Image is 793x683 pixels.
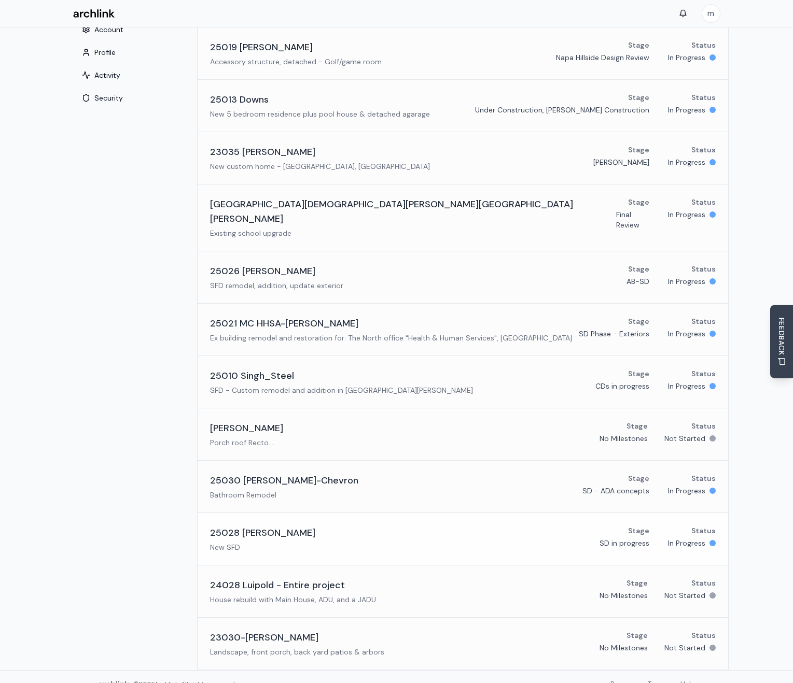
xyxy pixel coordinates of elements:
p: Ex building remodel and restoration for: The North office "Health & Human Services", [GEOGRAPHIC_... [210,333,572,343]
p: Landscape, front porch, back yard patios & arbors [210,647,384,657]
h3: 23035 [PERSON_NAME] [210,145,315,159]
button: Send Feedback [770,305,793,378]
p: No Milestones [600,433,648,444]
p: Not Started [664,433,705,444]
p: Status [691,578,716,588]
p: Status [691,368,716,379]
p: Stage [628,145,649,155]
p: Not Started [664,590,705,601]
h3: 25021 MC HHSA-[PERSON_NAME] [210,316,358,331]
button: Security [73,89,189,107]
button: Account [73,20,189,39]
p: Status [691,145,716,155]
a: 25021 MC HHSA-[PERSON_NAME]Ex building remodel and restoration for: The North office "Health & Hu... [198,304,728,355]
p: House rebuild with Main House, ADU, and a JADU [210,594,376,605]
h3: 25028 [PERSON_NAME] [210,525,315,540]
p: In Progress [668,52,705,63]
p: In Progress [668,105,705,115]
p: Status [691,264,716,274]
p: Stage [628,525,649,536]
a: Profile [73,48,189,59]
p: Accessory structure, detached - Golf/game room [210,56,382,67]
h3: 25013 Downs [210,92,269,107]
a: 25013 DownsNew 5 bedroom residence plus pool house & detached agarageStageUnder Construction, [PE... [198,80,728,132]
a: 25019 [PERSON_NAME]Accessory structure, detached - Golf/game roomStageNapa Hillside Design Review... [198,27,728,79]
p: Status [691,421,716,431]
p: Stage [627,578,648,588]
a: [GEOGRAPHIC_DATA][DEMOGRAPHIC_DATA][PERSON_NAME][GEOGRAPHIC_DATA][PERSON_NAME]Existing school upg... [198,184,728,251]
h3: 25030 [PERSON_NAME]-Chevron [210,473,358,488]
p: CDs in progress [595,381,649,391]
h3: 24028 Luipold - Entire project [210,578,345,592]
a: 23035 [PERSON_NAME]New custom home - [GEOGRAPHIC_DATA], [GEOGRAPHIC_DATA]Stage[PERSON_NAME]Status... [198,132,728,184]
p: In Progress [668,381,705,391]
p: Stage [628,368,649,379]
a: Security [73,94,189,105]
a: 25028 [PERSON_NAME]New SFDStageSD in progressStatusIn Progress [198,513,728,565]
p: In Progress [668,209,705,220]
p: Existing school upgrade [210,228,616,238]
p: In Progress [668,538,705,548]
a: [PERSON_NAME]Porch roof Recto....StageNo MilestonesStatusNot Started [198,408,728,460]
p: Status [691,40,716,50]
a: 25026 [PERSON_NAME]SFD remodel, addition, update exteriorStageAB-SDStatusIn Progress [198,251,728,303]
h3: 25010 Singh_Steel [210,368,294,383]
p: In Progress [668,276,705,287]
p: Status [691,316,716,326]
span: m [702,5,720,22]
p: Not Started [664,643,705,653]
a: 23030-[PERSON_NAME]Landscape, front porch, back yard patios & arborsStageNo MilestonesStatusNot S... [198,618,728,670]
p: No Milestones [600,643,648,653]
p: Status [691,92,716,103]
p: SD in progress [600,538,649,548]
h3: 25019 [PERSON_NAME] [210,40,313,54]
p: AB-SD [627,276,649,287]
p: Bathroom Remodel [210,490,358,500]
img: Archlink [73,9,115,18]
p: SFD - Custom remodel and addition in [GEOGRAPHIC_DATA][PERSON_NAME] [210,385,473,395]
p: SD Phase - Exteriors [579,329,649,339]
p: Status [691,630,716,641]
p: Stage [628,92,649,103]
p: SFD remodel, addition, update exterior [210,280,343,291]
h3: 25026 [PERSON_NAME] [210,264,315,278]
p: In Progress [668,486,705,496]
a: Activity [73,71,189,82]
a: 25010 Singh_SteelSFD - Custom remodel and addition in [GEOGRAPHIC_DATA][PERSON_NAME]StageCDs in p... [198,356,728,408]
p: Stage [628,40,649,50]
p: Status [691,197,716,207]
h3: 23030-[PERSON_NAME] [210,630,318,645]
a: Account [73,25,189,36]
p: In Progress [668,157,705,167]
h3: [PERSON_NAME] [210,421,283,435]
p: Porch roof Recto.... [210,437,283,448]
h3: [GEOGRAPHIC_DATA][DEMOGRAPHIC_DATA][PERSON_NAME][GEOGRAPHIC_DATA][PERSON_NAME] [210,197,616,226]
p: New 5 bedroom residence plus pool house & detached agarage [210,109,430,119]
p: SD - ADA concepts [582,486,649,496]
p: New custom home - [GEOGRAPHIC_DATA], [GEOGRAPHIC_DATA] [210,161,430,172]
span: FEEDBACK [776,318,787,355]
p: Status [691,525,716,536]
p: Final Review [616,209,649,230]
p: Status [691,473,716,483]
p: New SFD [210,542,315,552]
p: Stage [628,197,649,207]
p: Stage [628,264,649,274]
p: Napa Hillside Design Review [556,52,649,63]
p: [PERSON_NAME] [593,157,649,167]
p: In Progress [668,329,705,339]
p: No Milestones [600,590,648,601]
button: Profile [73,43,189,62]
a: 24028 Luipold - Entire projectHouse rebuild with Main House, ADU, and a JADUStageNo MilestonesSta... [198,565,728,617]
p: Stage [628,316,649,326]
p: Under Construction, [PERSON_NAME] Construction [475,105,649,115]
a: 25030 [PERSON_NAME]-ChevronBathroom RemodelStageSD - ADA conceptsStatusIn Progress [198,461,728,513]
p: Stage [627,630,648,641]
p: Stage [628,473,649,483]
button: Activity [73,66,189,84]
p: Stage [627,421,648,431]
